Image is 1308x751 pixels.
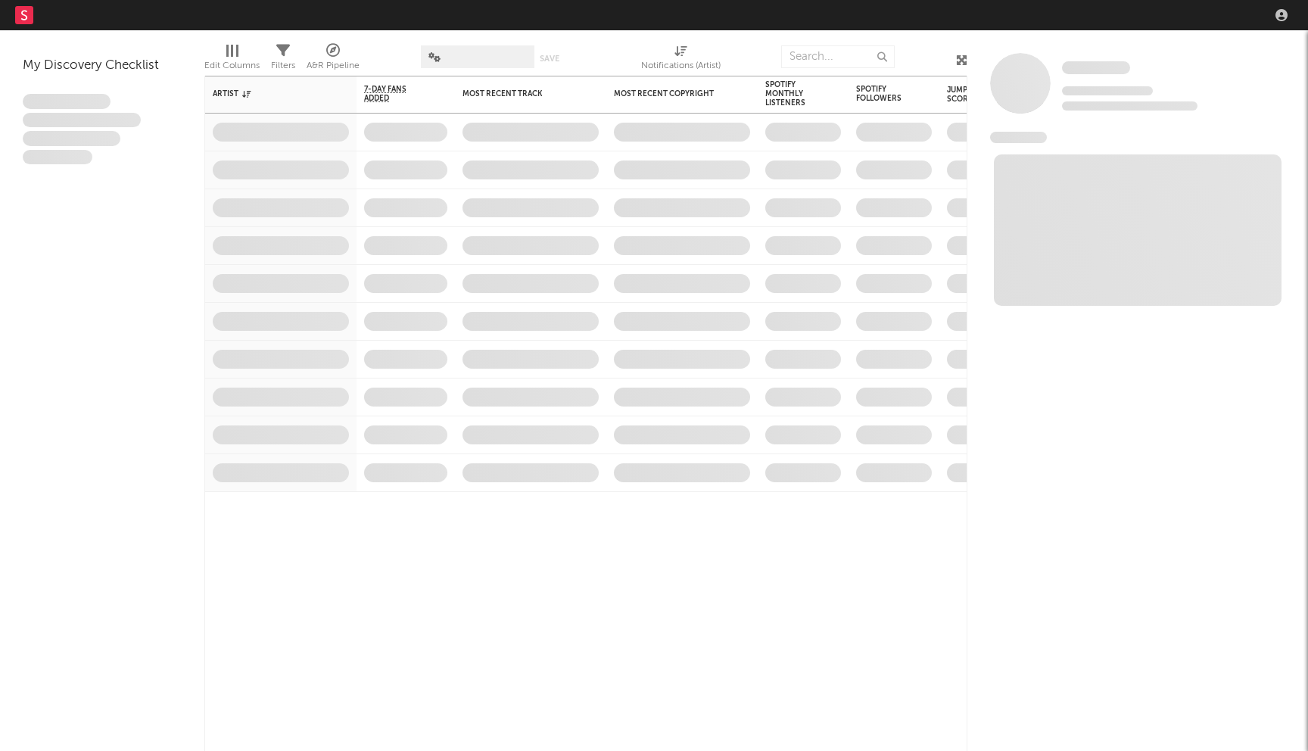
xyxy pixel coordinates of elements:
span: 7-Day Fans Added [364,85,425,103]
input: Search... [781,45,895,68]
div: My Discovery Checklist [23,57,182,75]
span: News Feed [990,132,1047,143]
a: Some Artist [1062,61,1130,76]
span: Praesent ac interdum [23,131,120,146]
span: Some Artist [1062,61,1130,74]
div: Edit Columns [204,38,260,82]
div: Spotify Monthly Listeners [765,80,818,108]
div: A&R Pipeline [307,57,360,75]
div: Filters [271,38,295,82]
div: Notifications (Artist) [641,57,721,75]
div: Edit Columns [204,57,260,75]
span: 0 fans last week [1062,101,1197,111]
div: Notifications (Artist) [641,38,721,82]
span: Integer aliquet in purus et [23,113,141,128]
div: Filters [271,57,295,75]
span: Aliquam viverra [23,150,92,165]
button: Save [540,55,559,63]
div: A&R Pipeline [307,38,360,82]
span: Lorem ipsum dolor [23,94,111,109]
div: Spotify Followers [856,85,909,103]
div: Artist [213,89,326,98]
div: Jump Score [947,86,985,104]
div: Most Recent Copyright [614,89,727,98]
span: Tracking Since: [DATE] [1062,86,1153,95]
div: Most Recent Track [462,89,576,98]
